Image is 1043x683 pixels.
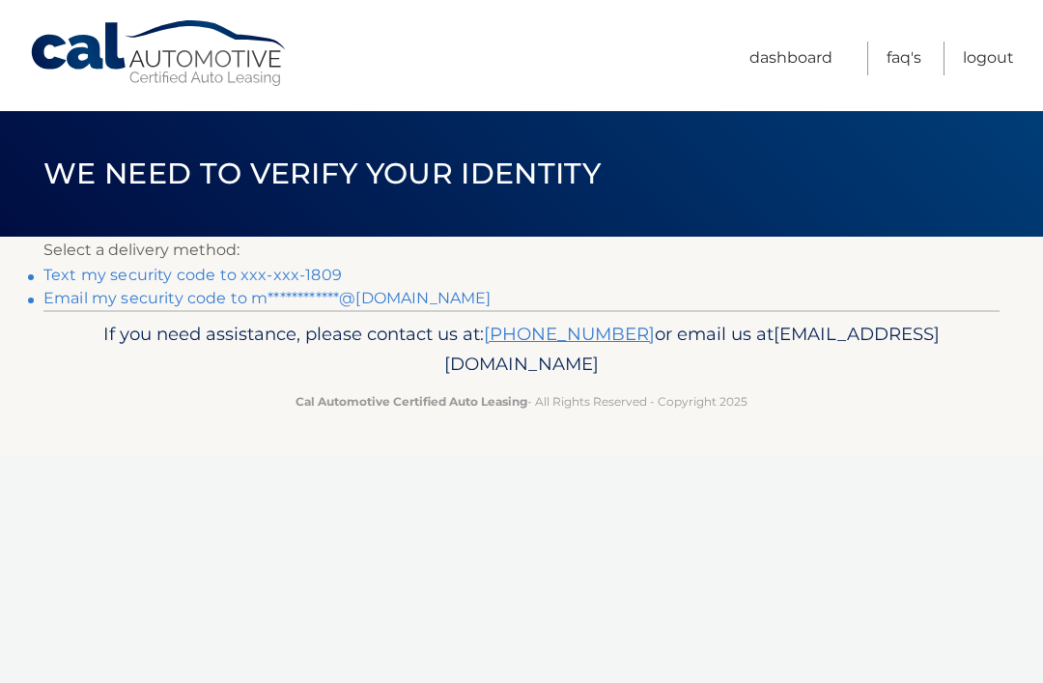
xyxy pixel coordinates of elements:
p: Select a delivery method: [43,237,1000,264]
a: Dashboard [749,42,832,75]
p: - All Rights Reserved - Copyright 2025 [72,391,971,412]
a: FAQ's [887,42,921,75]
a: Text my security code to xxx-xxx-1809 [43,266,342,284]
a: Cal Automotive [29,19,290,88]
a: [PHONE_NUMBER] [484,323,655,345]
span: We need to verify your identity [43,156,601,191]
strong: Cal Automotive Certified Auto Leasing [296,394,527,409]
a: Logout [963,42,1014,75]
p: If you need assistance, please contact us at: or email us at [72,319,971,381]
